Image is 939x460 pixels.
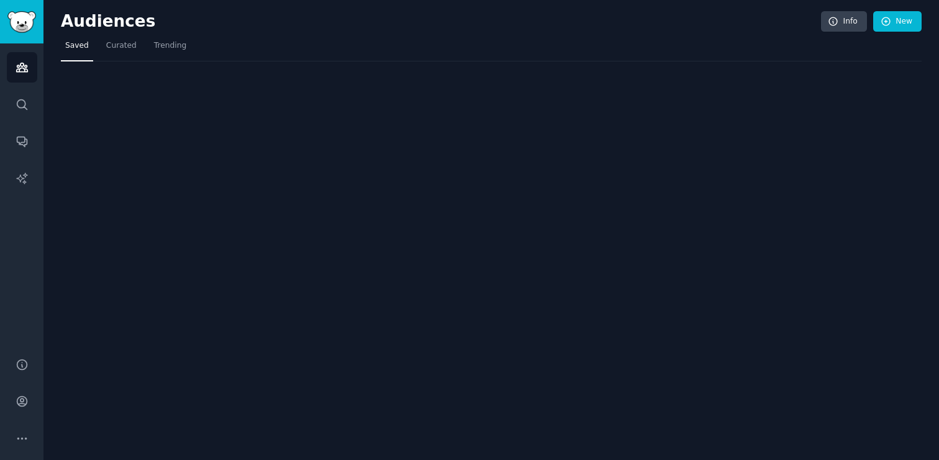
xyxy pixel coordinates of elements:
a: Saved [61,36,93,61]
a: Trending [150,36,191,61]
a: Info [821,11,867,32]
a: New [873,11,922,32]
h2: Audiences [61,12,821,32]
span: Curated [106,40,137,52]
span: Trending [154,40,186,52]
a: Curated [102,36,141,61]
img: GummySearch logo [7,11,36,33]
span: Saved [65,40,89,52]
